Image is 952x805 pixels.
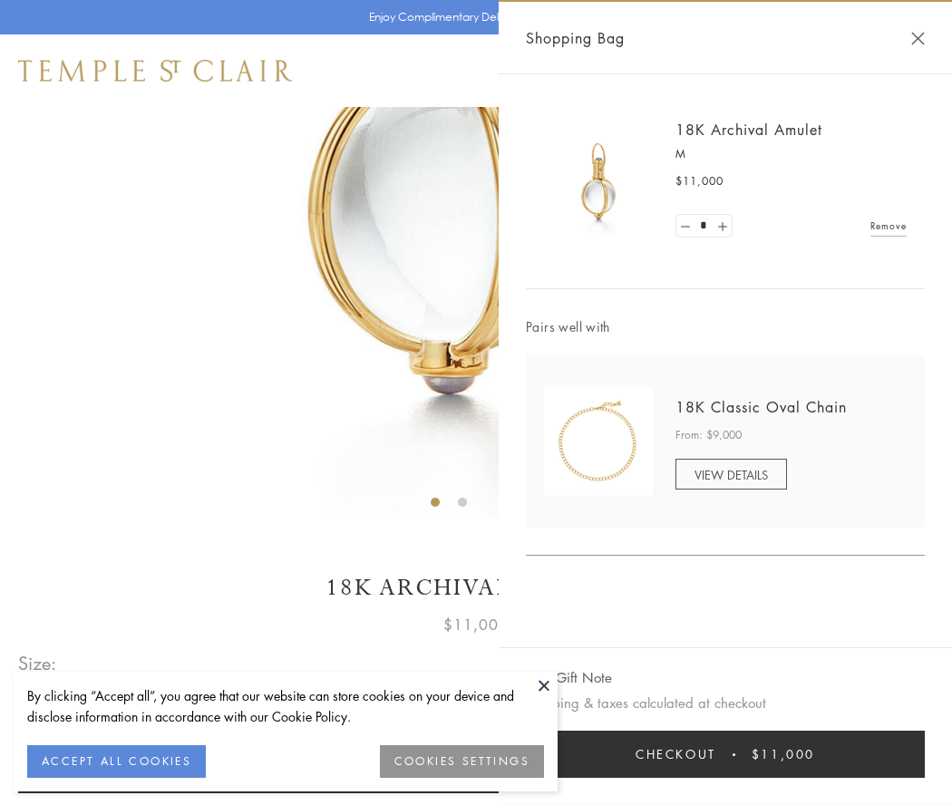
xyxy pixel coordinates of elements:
[526,316,925,337] span: Pairs well with
[18,60,292,82] img: Temple St. Clair
[675,120,822,140] a: 18K Archival Amulet
[544,127,653,236] img: 18K Archival Amulet
[713,215,731,238] a: Set quantity to 2
[544,387,653,496] img: N88865-OV18
[526,26,625,50] span: Shopping Bag
[18,648,58,678] span: Size:
[870,216,907,236] a: Remove
[380,745,544,778] button: COOKIES SETTINGS
[526,731,925,778] button: Checkout $11,000
[526,666,612,689] button: Add Gift Note
[676,215,695,238] a: Set quantity to 0
[27,685,544,727] div: By clicking “Accept all”, you agree that our website can store cookies on your device and disclos...
[675,145,907,163] p: M
[695,466,768,483] span: VIEW DETAILS
[636,744,716,764] span: Checkout
[675,426,742,444] span: From: $9,000
[27,745,206,778] button: ACCEPT ALL COOKIES
[675,397,847,417] a: 18K Classic Oval Chain
[752,744,815,764] span: $11,000
[675,172,724,190] span: $11,000
[911,32,925,45] button: Close Shopping Bag
[18,572,934,604] h1: 18K Archival Amulet
[675,459,787,490] a: VIEW DETAILS
[369,8,575,26] p: Enjoy Complimentary Delivery & Returns
[526,692,925,714] p: Shipping & taxes calculated at checkout
[443,613,509,636] span: $11,000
